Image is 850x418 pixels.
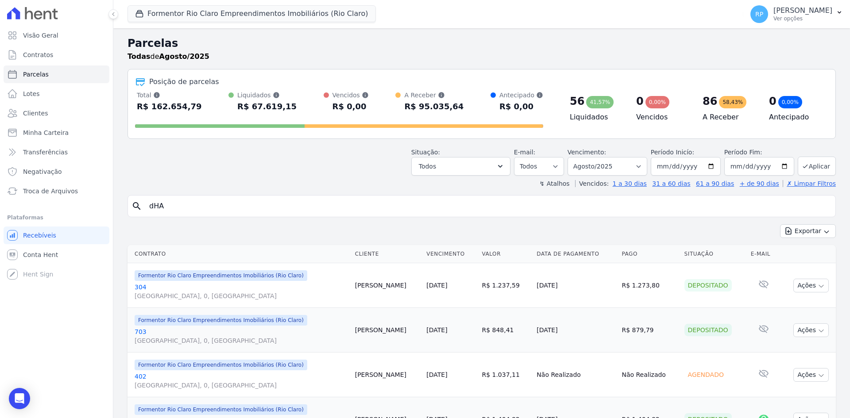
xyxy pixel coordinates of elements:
button: Ações [793,323,829,337]
input: Buscar por nome do lote ou do cliente [144,197,832,215]
td: [PERSON_NAME] [352,263,423,308]
div: R$ 162.654,79 [137,100,202,114]
th: Cliente [352,245,423,263]
span: Recebíveis [23,231,56,240]
span: Formentor Rio Claro Empreendimentos Imobiliários (Rio Claro) [135,315,307,326]
a: Troca de Arquivos [4,182,109,200]
td: [PERSON_NAME] [352,353,423,397]
a: 61 a 90 dias [696,180,734,187]
p: de [127,51,209,62]
span: Contratos [23,50,53,59]
td: [DATE] [533,263,618,308]
div: A Receber [404,91,464,100]
span: Formentor Rio Claro Empreendimentos Imobiliários (Rio Claro) [135,404,307,415]
span: [GEOGRAPHIC_DATA], 0, [GEOGRAPHIC_DATA] [135,381,348,390]
button: Ações [793,368,829,382]
label: Situação: [411,149,440,156]
div: Vencidos [332,91,369,100]
span: [GEOGRAPHIC_DATA], 0, [GEOGRAPHIC_DATA] [135,291,348,300]
p: [PERSON_NAME] [773,6,832,15]
span: Lotes [23,89,40,98]
span: Conta Hent [23,250,58,259]
p: Ver opções [773,15,832,22]
div: Total [137,91,202,100]
a: 31 a 60 dias [652,180,690,187]
td: R$ 848,41 [478,308,533,353]
div: 0 [636,94,644,108]
label: Período Inicío: [651,149,694,156]
div: Plataformas [7,212,106,223]
div: R$ 95.035,64 [404,100,464,114]
div: 0,00% [778,96,802,108]
a: ✗ Limpar Filtros [783,180,836,187]
div: 56 [570,94,584,108]
label: Vencidos: [575,180,609,187]
th: E-mail [747,245,780,263]
div: Posição de parcelas [149,77,219,87]
div: 86 [703,94,717,108]
a: 304[GEOGRAPHIC_DATA], 0, [GEOGRAPHIC_DATA] [135,283,348,300]
a: Recebíveis [4,226,109,244]
label: Período Fim: [724,148,794,157]
a: [DATE] [426,326,447,334]
div: Liquidados [237,91,297,100]
a: 703[GEOGRAPHIC_DATA], 0, [GEOGRAPHIC_DATA] [135,327,348,345]
a: Lotes [4,85,109,103]
span: Negativação [23,167,62,176]
button: Formentor Rio Claro Empreendimentos Imobiliários (Rio Claro) [127,5,376,22]
a: Negativação [4,163,109,180]
div: 41,57% [586,96,614,108]
button: RP [PERSON_NAME] Ver opções [743,2,850,27]
th: Contrato [127,245,352,263]
a: + de 90 dias [740,180,779,187]
div: R$ 67.619,15 [237,100,297,114]
i: search [131,201,142,211]
td: [PERSON_NAME] [352,308,423,353]
span: Clientes [23,109,48,118]
div: Agendado [684,368,727,381]
div: Depositado [684,279,732,291]
th: Situação [681,245,747,263]
span: Todos [419,161,436,172]
div: R$ 0,00 [332,100,369,114]
td: [DATE] [533,308,618,353]
a: Parcelas [4,65,109,83]
h4: Liquidados [570,112,622,123]
h4: Antecipado [769,112,821,123]
td: R$ 1.037,11 [478,353,533,397]
td: R$ 1.237,59 [478,263,533,308]
a: Visão Geral [4,27,109,44]
td: Não Realizado [533,353,618,397]
th: Pago [618,245,680,263]
td: Não Realizado [618,353,680,397]
div: R$ 0,00 [499,100,543,114]
div: 0,00% [645,96,669,108]
span: Parcelas [23,70,49,79]
button: Ações [793,279,829,292]
label: Vencimento: [568,149,606,156]
span: Transferências [23,148,68,157]
a: Conta Hent [4,246,109,264]
div: Depositado [684,324,732,336]
a: Clientes [4,104,109,122]
label: ↯ Atalhos [539,180,569,187]
a: [DATE] [426,371,447,378]
a: Transferências [4,143,109,161]
button: Todos [411,157,510,176]
span: Formentor Rio Claro Empreendimentos Imobiliários (Rio Claro) [135,360,307,370]
h4: Vencidos [636,112,688,123]
div: Antecipado [499,91,543,100]
span: Troca de Arquivos [23,187,78,196]
th: Vencimento [423,245,478,263]
div: 0 [769,94,777,108]
a: 1 a 30 dias [613,180,647,187]
span: Minha Carteira [23,128,69,137]
span: Visão Geral [23,31,58,40]
div: 58,43% [719,96,746,108]
h4: A Receber [703,112,755,123]
span: RP [755,11,763,17]
a: Contratos [4,46,109,64]
div: Open Intercom Messenger [9,388,30,409]
a: Minha Carteira [4,124,109,142]
button: Aplicar [798,157,836,176]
